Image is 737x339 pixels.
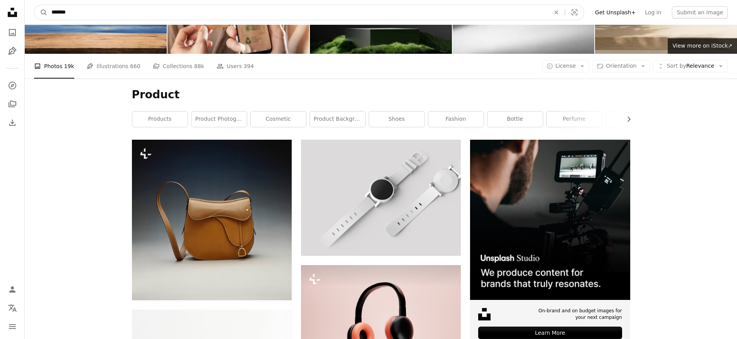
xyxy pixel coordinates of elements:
[672,43,732,49] span: View more on iStock ↗
[34,5,584,20] form: Find visuals sitewide
[192,111,247,127] a: product photography
[301,194,461,201] a: round white watch with white band
[34,5,48,20] button: Search Unsplash
[301,140,461,256] img: round white watch with white band
[5,115,20,130] a: Download History
[548,5,565,20] button: Clear
[534,308,622,321] span: On-brand and on budget images for your next campaign
[470,140,630,300] img: file-1715652217532-464736461acbimage
[668,38,737,54] a: View more on iStock↗
[5,319,20,334] button: Menu
[622,111,630,127] button: scroll list to the right
[606,111,661,127] a: skincare
[590,6,640,19] a: Get Unsplash+
[5,300,20,316] button: Language
[667,62,714,70] span: Relevance
[301,315,461,322] a: a pair of headphones on a pink background
[487,111,543,127] a: bottle
[592,60,650,72] button: Orientation
[547,111,602,127] a: perfume
[640,6,666,19] a: Log in
[251,111,306,127] a: cosmetic
[5,282,20,297] a: Log in / Sign up
[5,78,20,93] a: Explore
[556,63,576,69] span: License
[667,63,686,69] span: Sort by
[132,111,188,127] a: products
[5,25,20,40] a: Photos
[606,63,636,69] span: Orientation
[310,111,365,127] a: product background
[5,43,20,59] a: Illustrations
[428,111,484,127] a: fashion
[194,62,204,70] span: 88k
[542,60,590,72] button: License
[87,54,140,79] a: Illustrations 660
[369,111,424,127] a: shoes
[5,96,20,112] a: Collections
[132,140,292,300] img: a brown leather purse with a long strap
[217,54,254,79] a: Users 394
[672,6,728,19] button: Submit an image
[132,216,292,223] a: a brown leather purse with a long strap
[565,5,584,20] button: Visual search
[153,54,204,79] a: Collections 88k
[5,5,20,22] a: Home — Unsplash
[132,88,630,102] h1: Product
[478,327,622,339] div: Learn More
[130,62,140,70] span: 660
[243,62,254,70] span: 394
[478,308,491,320] img: file-1631678316303-ed18b8b5cb9cimage
[653,60,728,72] button: Sort byRelevance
